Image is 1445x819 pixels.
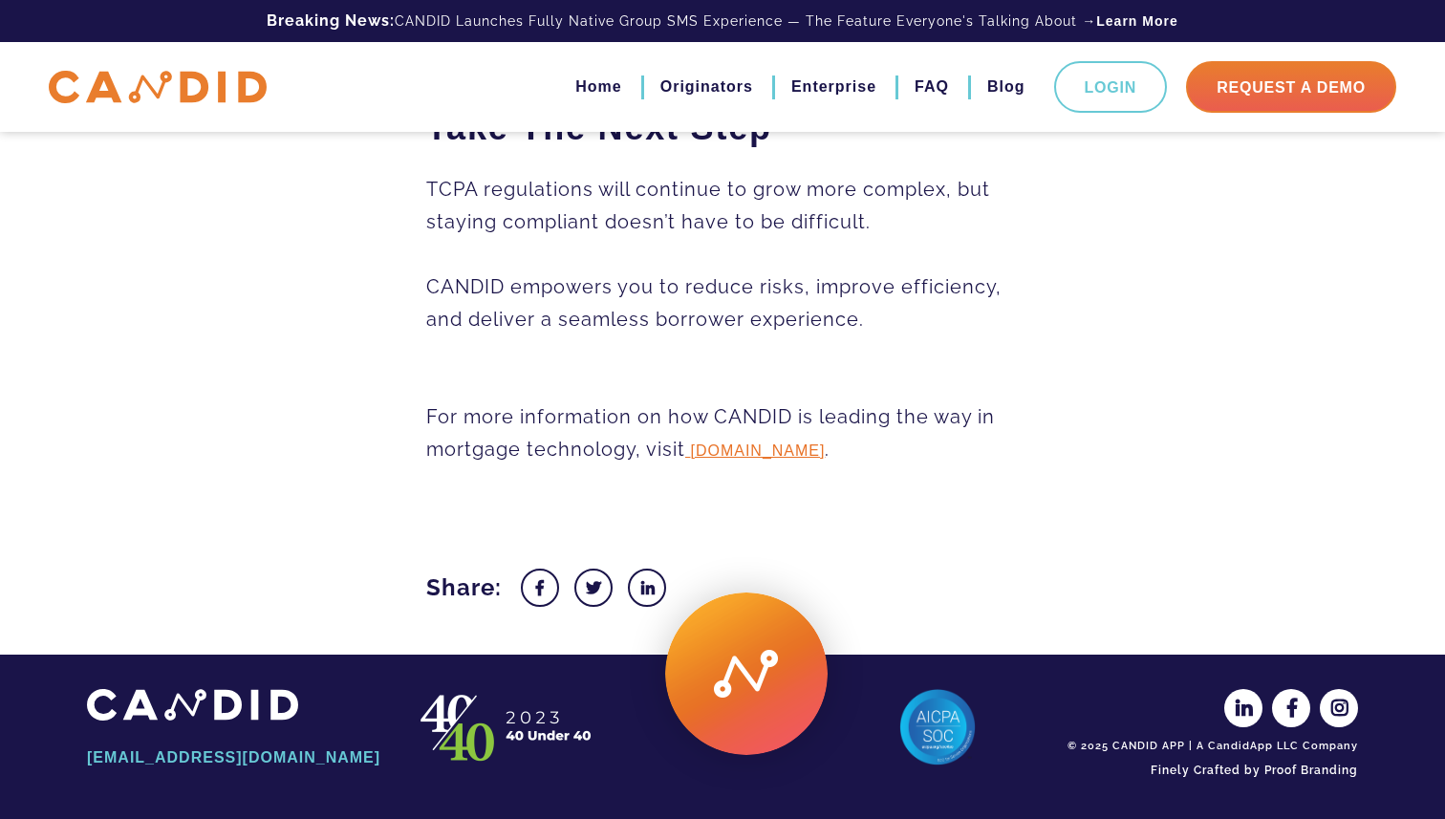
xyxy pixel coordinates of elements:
[690,442,825,459] span: [DOMAIN_NAME]
[574,569,613,607] a: Twitter share
[791,71,876,103] a: Enterprise
[426,405,995,461] span: For more information on how CANDID is leading the way in mortgage technology, visit
[685,442,825,459] a: [DOMAIN_NAME]
[1096,11,1177,31] a: Learn More
[426,569,502,607] span: Share:
[899,689,976,765] img: AICPA SOC 2
[267,11,395,30] b: Breaking News:
[575,71,621,103] a: Home
[87,742,383,774] a: [EMAIL_ADDRESS][DOMAIN_NAME]
[87,689,298,721] img: CANDID APP
[426,178,990,233] span: TCPA regulations will continue to grow more complex, but staying compliant doesn’t have to be dif...
[660,71,753,103] a: Originators
[426,275,1002,331] span: CANDID empowers you to reduce risks, improve efficiency, and deliver a seamless borrower experience.
[915,71,949,103] a: FAQ
[987,71,1025,103] a: Blog
[521,569,559,607] a: Facebook share
[1062,739,1358,754] div: © 2025 CANDID APP | A CandidApp LLC Company
[412,689,603,765] img: CANDID APP
[49,71,267,104] img: CANDID APP
[1054,61,1168,113] a: Login
[1186,61,1396,113] a: Request A Demo
[1062,754,1358,787] a: Finely Crafted by Proof Branding
[825,438,830,461] span: .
